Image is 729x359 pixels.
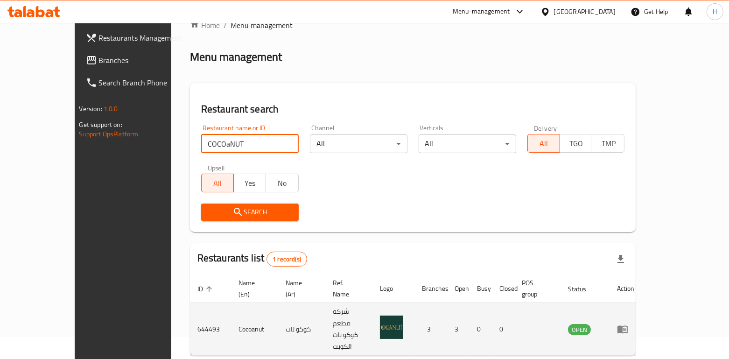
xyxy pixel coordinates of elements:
[554,7,616,17] div: [GEOGRAPHIC_DATA]
[564,137,589,150] span: TGO
[79,103,102,115] span: Version:
[231,20,293,31] span: Menu management
[238,277,267,300] span: Name (En)
[197,283,215,295] span: ID
[470,275,492,303] th: Busy
[205,176,230,190] span: All
[201,204,299,221] button: Search
[592,134,624,153] button: TMP
[104,103,118,115] span: 1.0.0
[99,32,189,43] span: Restaurants Management
[190,49,282,64] h2: Menu management
[190,20,220,31] a: Home
[278,303,325,356] td: كوكو نات
[286,277,314,300] span: Name (Ar)
[79,119,122,131] span: Get support on:
[197,251,307,267] h2: Restaurants list
[713,7,717,17] span: H
[532,137,556,150] span: All
[201,102,625,116] h2: Restaurant search
[238,176,262,190] span: Yes
[208,164,225,171] label: Upsell
[224,20,227,31] li: /
[492,303,514,356] td: 0
[78,27,196,49] a: Restaurants Management
[78,71,196,94] a: Search Branch Phone
[414,275,447,303] th: Branches
[419,134,516,153] div: All
[492,275,514,303] th: Closed
[560,134,592,153] button: TGO
[190,275,642,356] table: enhanced table
[231,303,278,356] td: Cocoanut
[99,55,189,66] span: Branches
[190,20,636,31] nav: breadcrumb
[266,174,298,192] button: No
[610,275,642,303] th: Action
[79,128,139,140] a: Support.OpsPlatform
[610,248,632,270] div: Export file
[233,174,266,192] button: Yes
[201,134,299,153] input: Search for restaurant name or ID..
[414,303,447,356] td: 3
[534,125,557,131] label: Delivery
[380,316,403,339] img: Cocoanut
[310,134,407,153] div: All
[190,303,231,356] td: 644493
[99,77,189,88] span: Search Branch Phone
[470,303,492,356] td: 0
[266,252,307,267] div: Total records count
[568,324,591,335] span: OPEN
[522,277,549,300] span: POS group
[453,6,510,17] div: Menu-management
[201,174,234,192] button: All
[596,137,621,150] span: TMP
[372,275,414,303] th: Logo
[447,275,470,303] th: Open
[568,283,598,295] span: Status
[325,303,372,356] td: شركه مطعم كوكو نات الكويت
[527,134,560,153] button: All
[568,324,591,335] div: OPEN
[78,49,196,71] a: Branches
[270,176,294,190] span: No
[267,255,307,264] span: 1 record(s)
[209,206,291,218] span: Search
[447,303,470,356] td: 3
[333,277,361,300] span: Ref. Name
